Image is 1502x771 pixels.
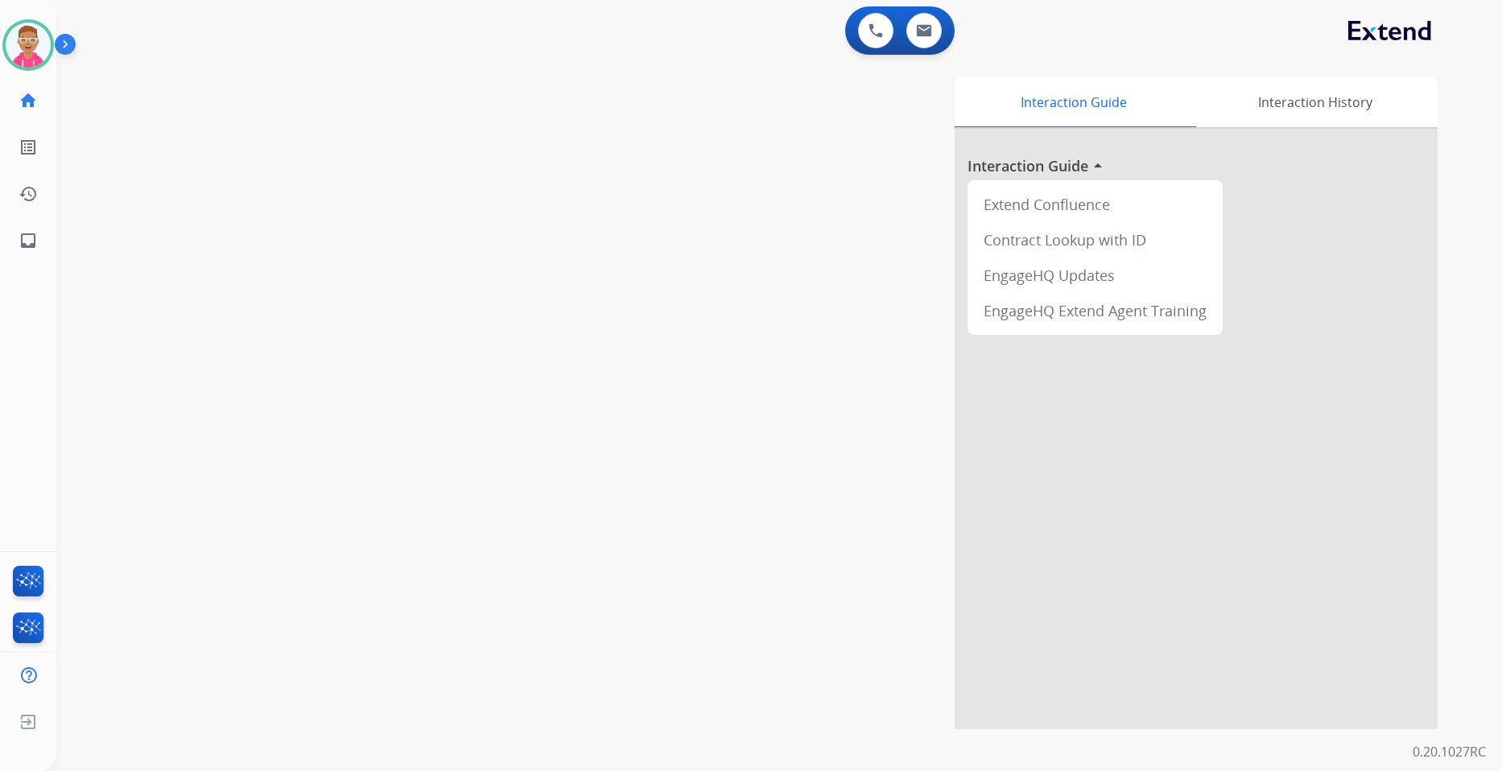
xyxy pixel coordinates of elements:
[974,222,1216,258] div: Contract Lookup with ID
[974,258,1216,293] div: EngageHQ Updates
[955,77,1192,127] div: Interaction Guide
[974,293,1216,328] div: EngageHQ Extend Agent Training
[1413,742,1486,761] p: 0.20.1027RC
[974,187,1216,222] div: Extend Confluence
[1192,77,1438,127] div: Interaction History
[6,23,51,68] img: avatar
[19,91,38,110] mat-icon: home
[19,184,38,204] mat-icon: history
[19,231,38,250] mat-icon: inbox
[19,138,38,157] mat-icon: list_alt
